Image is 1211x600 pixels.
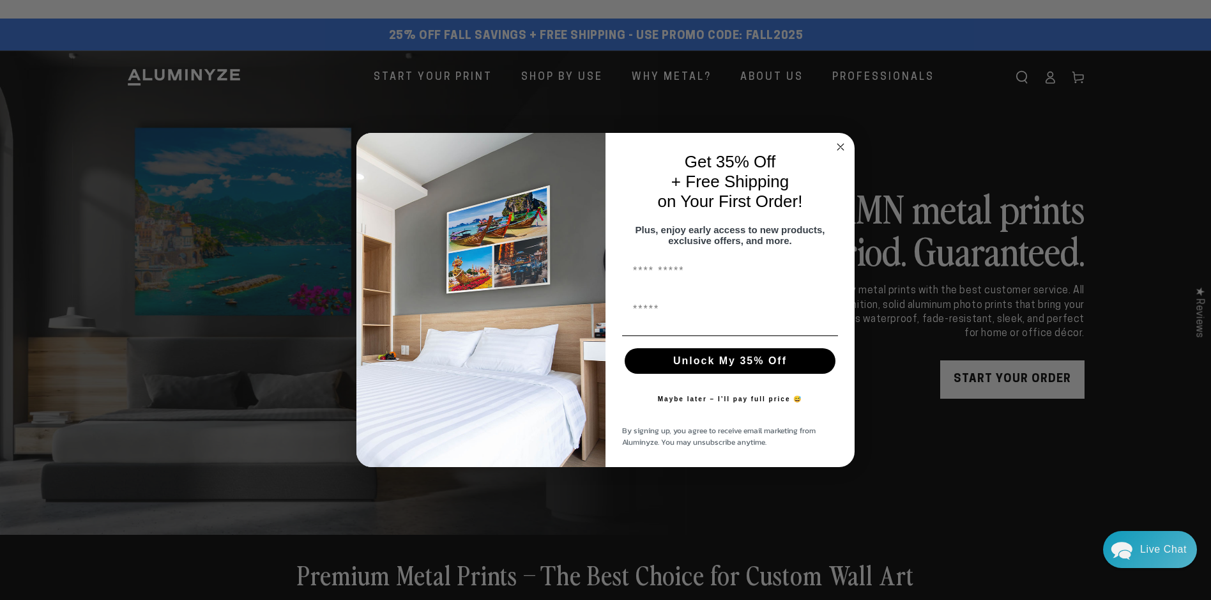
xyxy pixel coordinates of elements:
img: 728e4f65-7e6c-44e2-b7d1-0292a396982f.jpeg [356,133,605,468]
button: Maybe later – I’ll pay full price 😅 [651,387,809,412]
span: on Your First Order! [658,192,803,211]
div: Contact Us Directly [1140,531,1187,568]
span: Plus, enjoy early access to new products, exclusive offers, and more. [636,224,825,246]
span: By signing up, you agree to receive email marketing from Aluminyze. You may unsubscribe anytime. [622,425,816,448]
button: Close dialog [833,139,848,155]
span: Get 35% Off [685,152,776,171]
img: underline [622,335,838,336]
button: Unlock My 35% Off [625,348,835,374]
div: Chat widget toggle [1103,531,1197,568]
span: + Free Shipping [671,172,789,191]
